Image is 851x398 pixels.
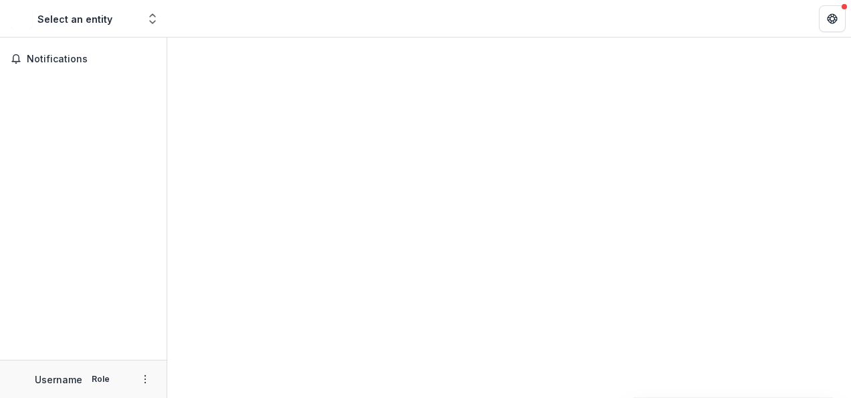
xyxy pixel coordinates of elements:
[35,373,82,387] p: Username
[143,5,162,32] button: Open entity switcher
[137,371,153,387] button: More
[819,5,846,32] button: Get Help
[88,373,114,385] p: Role
[37,12,112,26] div: Select an entity
[27,54,156,65] span: Notifications
[5,48,161,70] button: Notifications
